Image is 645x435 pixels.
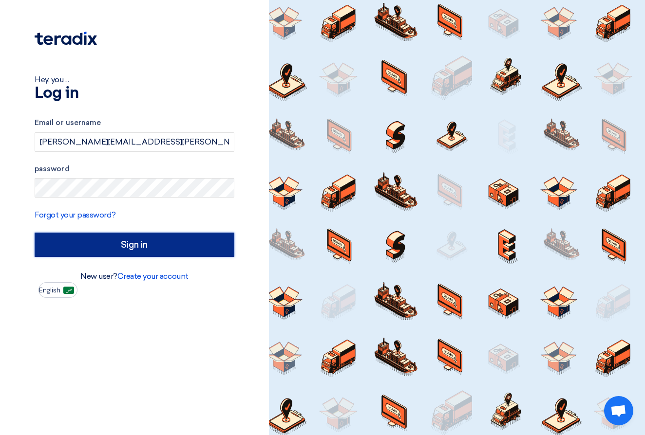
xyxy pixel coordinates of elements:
button: English [38,282,77,298]
font: New user? [80,272,117,281]
input: Sign in [35,233,234,257]
input: Enter your business email or username [35,132,234,152]
a: Open chat [604,396,633,425]
font: Hey, you ... [35,75,69,84]
a: Forgot your password? [35,210,116,219]
font: English [39,286,60,294]
font: password [35,164,70,173]
a: Create your account [117,272,189,281]
font: Log in [35,86,78,101]
img: Teradix logo [35,32,97,45]
img: ar-AR.png [63,287,74,294]
font: Email or username [35,118,101,127]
